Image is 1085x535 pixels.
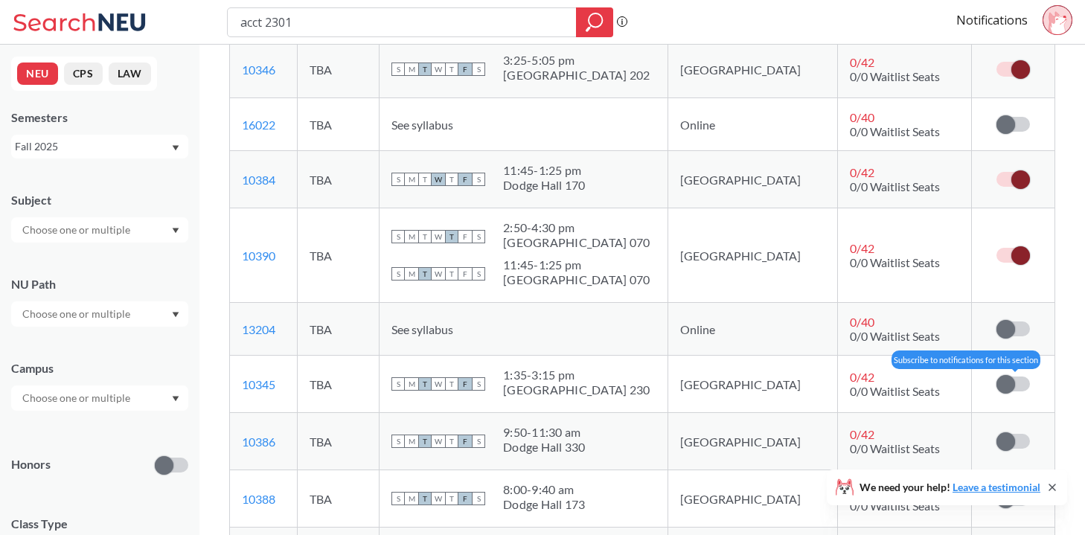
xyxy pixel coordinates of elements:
span: 0 / 42 [850,370,874,384]
span: S [391,377,405,391]
span: F [458,267,472,281]
span: 0/0 Waitlist Seats [850,441,940,455]
div: Dropdown arrow [11,301,188,327]
span: 0 / 40 [850,110,874,124]
a: 13204 [242,322,275,336]
div: 8:00 - 9:40 am [503,482,586,497]
span: M [405,267,418,281]
div: magnifying glass [576,7,613,37]
span: See syllabus [391,322,453,336]
td: TBA [298,303,380,356]
td: [GEOGRAPHIC_DATA] [668,413,837,470]
span: T [418,267,432,281]
div: Semesters [11,109,188,126]
a: 10346 [242,63,275,77]
input: Choose one or multiple [15,221,140,239]
div: 3:25 - 5:05 pm [503,53,650,68]
span: S [391,492,405,505]
span: S [391,267,405,281]
svg: Dropdown arrow [172,228,179,234]
span: 0 / 42 [850,55,874,69]
div: [GEOGRAPHIC_DATA] 202 [503,68,650,83]
div: [GEOGRAPHIC_DATA] 070 [503,272,650,287]
td: Online [668,303,837,356]
span: S [472,63,485,76]
span: F [458,63,472,76]
span: F [458,377,472,391]
span: T [445,63,458,76]
span: M [405,377,418,391]
div: Fall 2025Dropdown arrow [11,135,188,158]
span: F [458,492,472,505]
span: M [405,435,418,448]
button: NEU [17,63,58,85]
span: S [472,230,485,243]
span: T [445,492,458,505]
span: 0/0 Waitlist Seats [850,499,940,513]
span: W [432,267,445,281]
a: 10386 [242,435,275,449]
span: 0/0 Waitlist Seats [850,329,940,343]
span: F [458,173,472,186]
input: Class, professor, course number, "phrase" [239,10,566,35]
span: S [472,435,485,448]
div: 1:35 - 3:15 pm [503,368,650,382]
td: [GEOGRAPHIC_DATA] [668,151,837,208]
div: Fall 2025 [15,138,170,155]
span: M [405,492,418,505]
span: M [405,173,418,186]
a: 10388 [242,492,275,506]
span: 0 / 42 [850,427,874,441]
span: T [418,492,432,505]
span: 0/0 Waitlist Seats [850,255,940,269]
span: S [391,230,405,243]
div: Dodge Hall 173 [503,497,586,512]
div: Dodge Hall 170 [503,178,586,193]
span: 0/0 Waitlist Seats [850,124,940,138]
span: F [458,230,472,243]
span: T [445,267,458,281]
div: NU Path [11,276,188,292]
span: S [472,492,485,505]
span: W [432,377,445,391]
span: 0/0 Waitlist Seats [850,179,940,193]
span: 0 / 42 [850,165,874,179]
span: W [432,230,445,243]
span: 0/0 Waitlist Seats [850,384,940,398]
span: S [472,267,485,281]
div: Dropdown arrow [11,385,188,411]
span: W [432,63,445,76]
span: S [472,173,485,186]
div: 9:50 - 11:30 am [503,425,586,440]
td: Online [668,98,837,151]
span: 0/0 Waitlist Seats [850,69,940,83]
div: Dodge Hall 330 [503,440,586,455]
span: S [391,173,405,186]
svg: Dropdown arrow [172,312,179,318]
span: F [458,435,472,448]
button: CPS [64,63,103,85]
span: T [445,435,458,448]
input: Choose one or multiple [15,305,140,323]
div: 11:45 - 1:25 pm [503,257,650,272]
span: Class Type [11,516,188,532]
p: Honors [11,456,51,473]
svg: magnifying glass [586,12,604,33]
td: [GEOGRAPHIC_DATA] [668,356,837,413]
span: See syllabus [391,118,453,132]
a: 10345 [242,377,275,391]
div: 2:50 - 4:30 pm [503,220,650,235]
span: S [391,435,405,448]
span: T [418,377,432,391]
span: T [418,173,432,186]
span: We need your help! [860,482,1040,493]
div: [GEOGRAPHIC_DATA] 070 [503,235,650,250]
div: [GEOGRAPHIC_DATA] 230 [503,382,650,397]
td: [GEOGRAPHIC_DATA] [668,41,837,98]
td: [GEOGRAPHIC_DATA] [668,470,837,528]
div: Campus [11,360,188,377]
a: 10384 [242,173,275,187]
a: Notifications [956,12,1028,28]
span: T [445,173,458,186]
input: Choose one or multiple [15,389,140,407]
